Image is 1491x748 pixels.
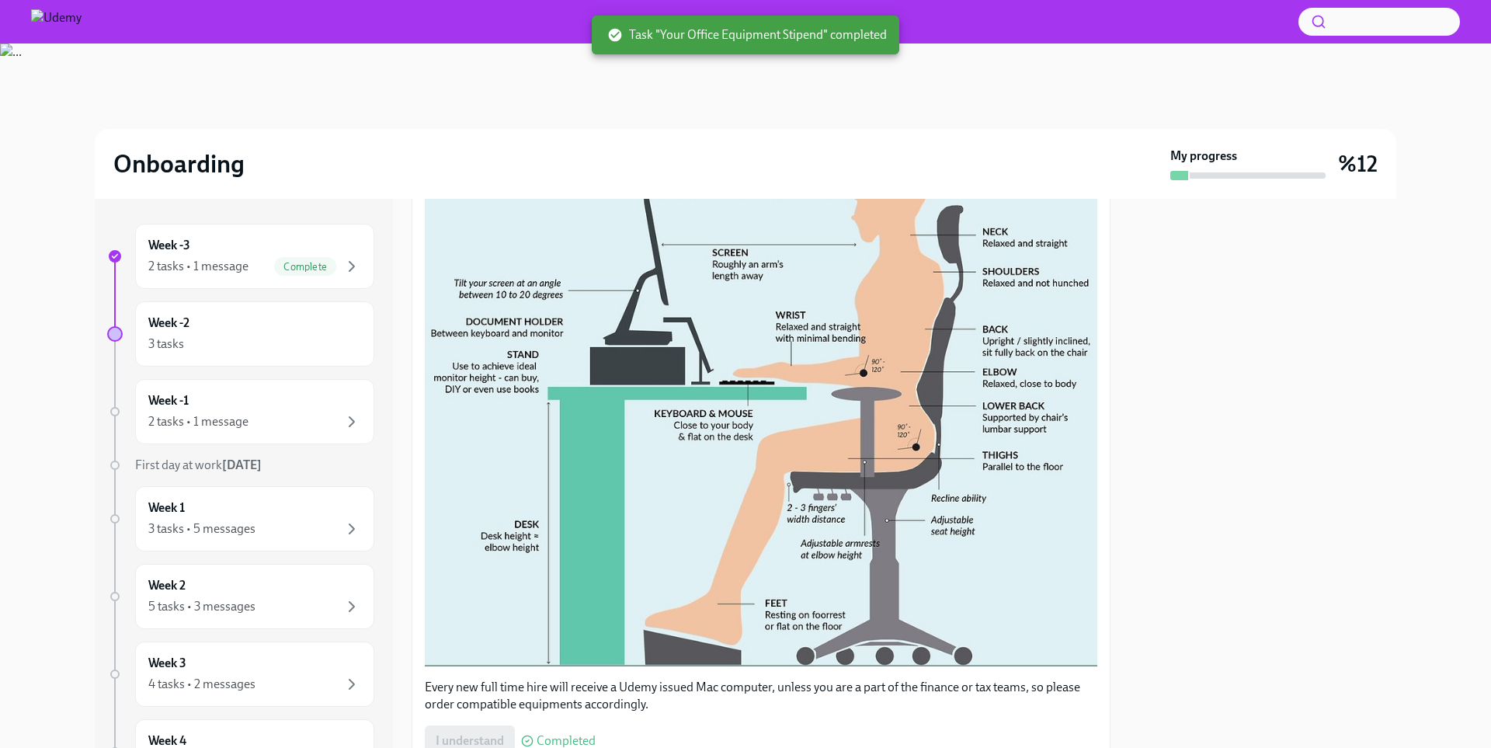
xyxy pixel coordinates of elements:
h2: Onboarding [113,148,245,179]
a: Week 25 tasks • 3 messages [107,564,374,629]
a: Week -23 tasks [107,301,374,367]
div: 2 tasks • 1 message [148,258,248,275]
div: 3 tasks [148,336,184,353]
div: 2 tasks • 1 message [148,413,248,430]
span: Task "Your Office Equipment Stipend" completed [607,26,887,43]
a: Week 13 tasks • 5 messages [107,486,374,551]
h6: Week -1 [148,392,189,409]
a: Week 34 tasks • 2 messages [107,642,374,707]
h6: Week -2 [148,315,189,332]
h6: Week 3 [148,655,186,672]
h3: %12 [1338,150,1378,178]
div: 3 tasks • 5 messages [148,520,255,538]
img: Udemy [31,9,82,34]
h6: Week 2 [148,577,186,594]
a: Week -12 tasks • 1 message [107,379,374,444]
h6: Week 1 [148,499,185,517]
a: Week -32 tasks • 1 messageComplete [107,224,374,289]
strong: [DATE] [222,457,262,472]
span: Complete [274,261,336,273]
span: Completed [537,735,596,747]
strong: My progress [1170,148,1237,165]
span: First day at work [135,457,262,472]
div: 4 tasks • 2 messages [148,676,255,693]
button: Zoom image [425,2,1097,667]
div: 5 tasks • 3 messages [148,598,255,615]
h6: Week -3 [148,237,190,254]
p: Every new full time hire will receive a Udemy issued Mac computer, unless you are a part of the f... [425,679,1097,713]
a: First day at work[DATE] [107,457,374,474]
